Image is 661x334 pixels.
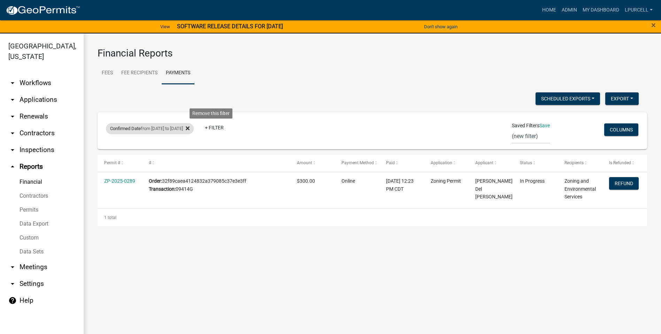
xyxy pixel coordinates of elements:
[622,3,655,17] a: lpurcell
[199,121,229,134] a: + Filter
[651,21,656,29] button: Close
[297,178,315,184] span: $300.00
[149,186,176,192] b: Transaction:
[602,155,647,172] datatable-header-cell: Is Refunded
[149,177,283,193] div: 32f89caea4124832a379085c37e3e3ff 09414G
[98,209,647,226] div: 1 total
[8,79,17,87] i: arrow_drop_down
[110,126,141,131] span: Confirmed Date
[604,123,638,136] button: Columns
[609,181,639,187] wm-modal-confirm: Refund Payment
[431,178,461,184] span: Zoning Permit
[559,3,580,17] a: Admin
[149,178,162,184] b: Order:
[536,92,600,105] button: Scheduled Exports
[104,178,135,184] a: ZP-2025-0289
[104,160,120,165] span: Permit #
[8,112,17,121] i: arrow_drop_down
[609,177,639,190] button: Refund
[539,123,550,128] a: Save
[558,155,602,172] datatable-header-cell: Recipients
[512,122,539,129] span: Saved Filters
[8,96,17,104] i: arrow_drop_down
[8,296,17,305] i: help
[98,155,142,172] datatable-header-cell: Permit #
[341,160,374,165] span: Payment Method
[162,62,194,84] a: Payments
[335,155,379,172] datatable-header-cell: Payment Method
[651,20,656,30] span: ×
[469,155,513,172] datatable-header-cell: Applicant
[564,160,584,165] span: Recipients
[609,160,631,165] span: Is Refunded
[98,62,117,84] a: Fees
[386,177,417,193] div: [DATE] 12:23 PM CDT
[341,178,355,184] span: Online
[424,155,469,172] datatable-header-cell: Application
[8,162,17,171] i: arrow_drop_up
[421,21,460,32] button: Don't show again
[8,263,17,271] i: arrow_drop_down
[520,160,532,165] span: Status
[520,178,545,184] span: In Progress
[379,155,424,172] datatable-header-cell: Paid
[98,47,647,59] h3: Financial Reports
[297,160,312,165] span: Amount
[157,21,173,32] a: View
[8,280,17,288] i: arrow_drop_down
[539,3,559,17] a: Home
[431,160,452,165] span: Application
[475,178,513,200] span: Troy Del Zotto
[580,3,622,17] a: My Dashboard
[513,155,558,172] datatable-header-cell: Status
[149,160,151,165] span: #
[8,129,17,137] i: arrow_drop_down
[117,62,162,84] a: Fee Recipients
[190,108,232,119] div: Remove this filter
[605,92,639,105] button: Export
[290,155,335,172] datatable-header-cell: Amount
[8,146,17,154] i: arrow_drop_down
[475,160,493,165] span: Applicant
[564,178,596,200] span: Zoning and Environmental Services
[177,23,283,30] strong: SOFTWARE RELEASE DETAILS FOR [DATE]
[142,155,290,172] datatable-header-cell: #
[386,160,395,165] span: Paid
[106,123,194,134] div: from [DATE] to [DATE]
